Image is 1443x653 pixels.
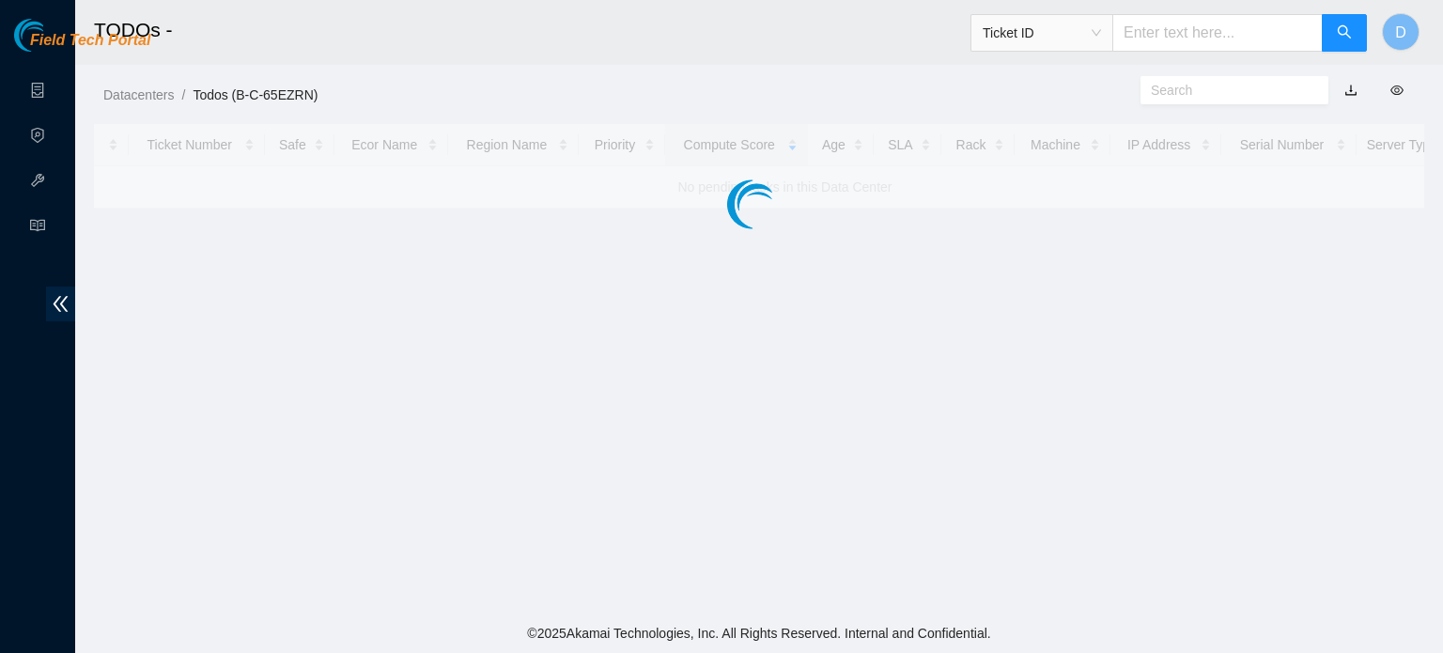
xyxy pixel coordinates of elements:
[1390,84,1404,97] span: eye
[30,32,150,50] span: Field Tech Portal
[983,19,1101,47] span: Ticket ID
[1322,14,1367,52] button: search
[1395,21,1406,44] span: D
[1112,14,1323,52] input: Enter text here...
[30,210,45,247] span: read
[1330,75,1372,105] button: download
[14,34,150,58] a: Akamai TechnologiesField Tech Portal
[46,287,75,321] span: double-left
[1337,24,1352,42] span: search
[193,87,318,102] a: Todos (B-C-65EZRN)
[1382,13,1420,51] button: D
[181,87,185,102] span: /
[75,614,1443,653] footer: © 2025 Akamai Technologies, Inc. All Rights Reserved. Internal and Confidential.
[14,19,95,52] img: Akamai Technologies
[103,87,174,102] a: Datacenters
[1151,80,1303,101] input: Search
